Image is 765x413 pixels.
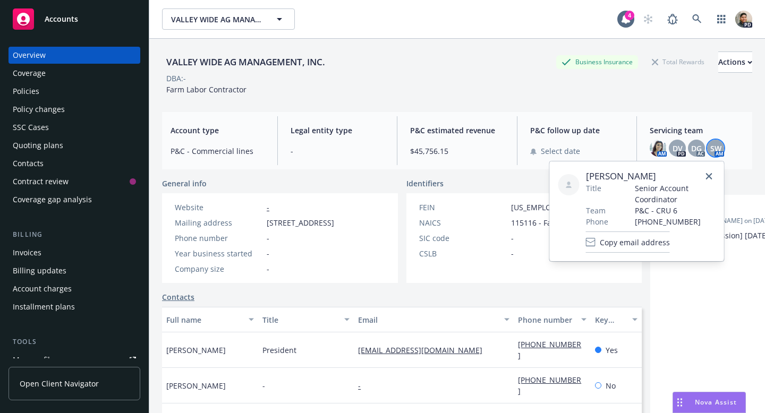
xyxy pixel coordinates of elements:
button: Actions [718,51,752,73]
span: Phone [586,216,608,227]
img: photo [650,140,667,157]
div: Coverage gap analysis [13,191,92,208]
div: Full name [166,314,242,325]
a: [EMAIL_ADDRESS][DOMAIN_NAME] [358,345,491,355]
span: Farm Labor Contractor [166,84,246,94]
div: Billing updates [13,262,66,279]
span: Senior Account Coordinator [635,183,716,205]
span: Title [586,183,601,194]
div: Drag to move [673,392,686,412]
div: Mailing address [175,217,262,228]
span: - [511,248,514,259]
span: Yes [606,345,618,356]
a: Start snowing [637,8,659,30]
span: P&C estimated revenue [410,125,504,136]
span: Team [586,205,606,216]
div: DBA: - [166,73,186,84]
a: Account charges [8,280,140,297]
img: photo [735,11,752,28]
span: DV [673,143,683,154]
span: SW [710,143,721,154]
span: General info [162,178,207,189]
div: 4 [625,11,634,20]
a: - [358,381,369,391]
span: VALLEY WIDE AG MANAGEMENT, INC. [171,14,263,25]
button: Nova Assist [673,392,746,413]
span: [STREET_ADDRESS] [267,217,334,228]
span: - [267,248,269,259]
div: Phone number [518,314,574,325]
span: [US_EMPLOYER_IDENTIFICATION_NUMBER] [511,202,663,213]
div: Billing [8,229,140,240]
a: [PHONE_NUMBER] [518,339,581,360]
button: VALLEY WIDE AG MANAGEMENT, INC. [162,8,295,30]
span: P&C - CRU 6 [635,205,716,216]
div: Invoices [13,244,41,261]
a: [PHONE_NUMBER] [518,375,581,396]
div: NAICS [419,217,507,228]
span: Accounts [45,15,78,23]
div: Title [262,314,338,325]
a: Policy changes [8,101,140,118]
a: Policies [8,83,140,100]
a: Contacts [8,155,140,172]
div: Company size [175,263,262,274]
div: Website [175,202,262,213]
a: Accounts [8,4,140,34]
a: Overview [8,47,140,64]
span: [PHONE_NUMBER] [635,216,716,227]
span: - [267,263,269,274]
span: Select date [541,145,580,157]
a: Installment plans [8,298,140,315]
span: President [262,345,296,356]
span: [PERSON_NAME] [166,345,226,356]
div: Actions [718,52,752,72]
div: SSC Cases [13,119,49,136]
div: Installment plans [13,298,75,315]
a: SSC Cases [8,119,140,136]
a: Search [686,8,708,30]
a: Switch app [711,8,732,30]
a: Invoices [8,244,140,261]
button: Title [258,307,354,332]
span: Nova Assist [695,398,737,407]
span: Identifiers [406,178,444,189]
div: Contacts [13,155,44,172]
div: SIC code [419,233,507,244]
div: FEIN [419,202,507,213]
div: Phone number [175,233,262,244]
span: - [291,145,385,157]
a: Contract review [8,173,140,190]
a: Quoting plans [8,137,140,154]
button: Copy email address [586,231,670,253]
button: Key contact [591,307,642,332]
span: [PERSON_NAME] [586,170,716,183]
div: CSLB [419,248,507,259]
a: Contacts [162,291,194,303]
div: Contract review [13,173,69,190]
span: - [511,233,514,244]
div: Quoting plans [13,137,63,154]
span: - [267,233,269,244]
div: Total Rewards [647,55,710,68]
span: Legal entity type [291,125,385,136]
span: P&C - Commercial lines [171,145,265,157]
div: Tools [8,337,140,347]
div: Email [358,314,498,325]
span: No [606,380,616,391]
span: Open Client Navigator [20,378,99,389]
button: Phone number [514,307,590,332]
a: Report a Bug [662,8,683,30]
div: Policy changes [13,101,65,118]
div: Overview [13,47,46,64]
button: Full name [162,307,258,332]
a: Billing updates [8,262,140,279]
span: DG [691,143,702,154]
a: close [703,170,716,183]
div: Manage files [13,351,58,368]
a: Coverage gap analysis [8,191,140,208]
div: Business Insurance [556,55,638,68]
span: 115116 - Farm Management Services [511,217,642,228]
div: Year business started [175,248,262,259]
span: - [262,380,265,391]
